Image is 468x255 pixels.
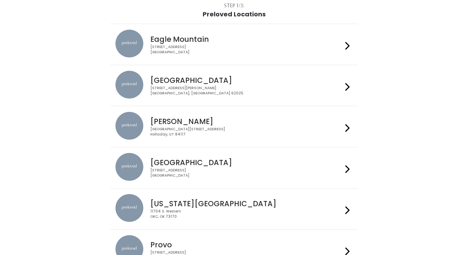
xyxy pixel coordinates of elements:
div: [STREET_ADDRESS][PERSON_NAME] [GEOGRAPHIC_DATA], [GEOGRAPHIC_DATA] 62025 [150,86,342,96]
a: preloved location [PERSON_NAME] [GEOGRAPHIC_DATA][STREET_ADDRESS]Holladay, UT 84117 [115,112,352,141]
h4: Eagle Mountain [150,35,342,43]
img: preloved location [115,194,143,222]
img: preloved location [115,112,143,140]
h4: [GEOGRAPHIC_DATA] [150,159,342,167]
h1: Preloved Locations [203,11,266,18]
div: Step 1/3: [224,2,244,9]
h4: Provo [150,241,342,249]
h4: [US_STATE][GEOGRAPHIC_DATA] [150,200,342,208]
div: [STREET_ADDRESS] [GEOGRAPHIC_DATA] [150,168,342,178]
div: [STREET_ADDRESS] [GEOGRAPHIC_DATA] [150,45,342,55]
img: preloved location [115,153,143,181]
img: preloved location [115,71,143,99]
a: preloved location [GEOGRAPHIC_DATA] [STREET_ADDRESS][PERSON_NAME][GEOGRAPHIC_DATA], [GEOGRAPHIC_D... [115,71,352,100]
a: preloved location [GEOGRAPHIC_DATA] [STREET_ADDRESS][GEOGRAPHIC_DATA] [115,153,352,183]
a: preloved location Eagle Mountain [STREET_ADDRESS][GEOGRAPHIC_DATA] [115,30,352,59]
h4: [PERSON_NAME] [150,117,342,125]
h4: [GEOGRAPHIC_DATA] [150,76,342,84]
div: [GEOGRAPHIC_DATA][STREET_ADDRESS] Holladay, UT 84117 [150,127,342,137]
a: preloved location [US_STATE][GEOGRAPHIC_DATA] 11704 S. WesternOKC, OK 73170 [115,194,352,224]
div: 11704 S. Western OKC, OK 73170 [150,209,342,219]
img: preloved location [115,30,143,57]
